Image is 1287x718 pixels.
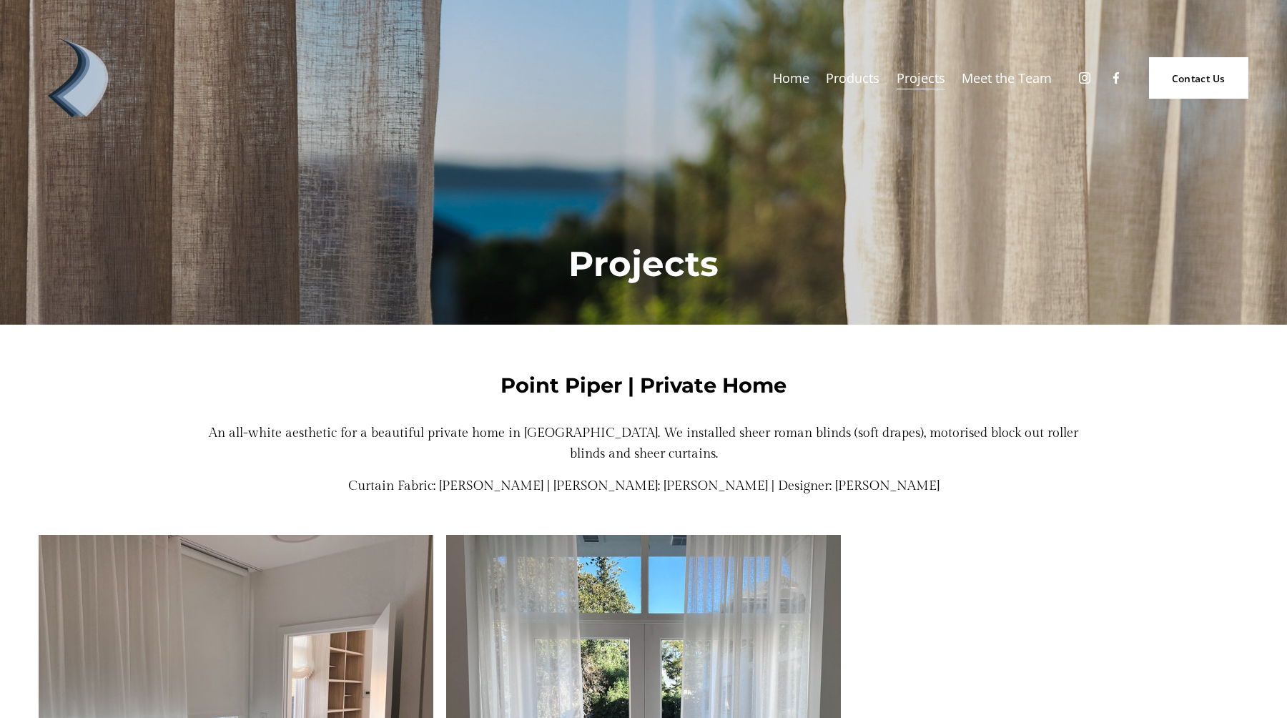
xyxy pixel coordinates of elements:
a: Contact Us [1149,57,1248,99]
a: Facebook [1109,71,1123,85]
p: An all-white aesthetic for a beautiful private home in [GEOGRAPHIC_DATA]. We installed sheer roma... [190,423,1098,464]
a: Home [773,65,809,91]
a: Meet the Team [962,65,1052,91]
span: Products [826,67,879,90]
a: folder dropdown [826,65,879,91]
h4: Point Piper | Private Home [190,371,1098,400]
h1: Projects [341,241,946,287]
img: Debonair | Curtains, Blinds, Shutters &amp; Awnings [39,39,117,117]
p: Curtain Fabric: [PERSON_NAME] | [PERSON_NAME]: [PERSON_NAME] | Designer: [PERSON_NAME] [190,476,1098,496]
a: Instagram [1078,71,1092,85]
a: Projects [897,65,945,91]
